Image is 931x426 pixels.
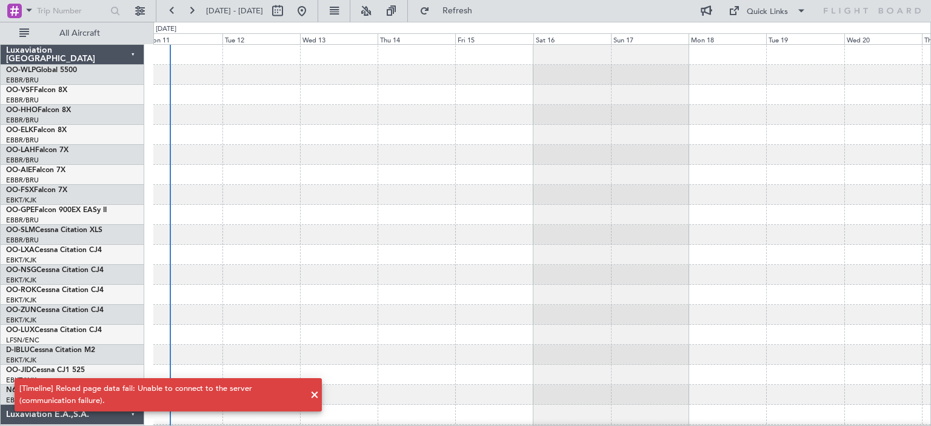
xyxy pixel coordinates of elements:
[6,147,35,154] span: OO-LAH
[6,76,39,85] a: EBBR/BRU
[6,176,39,185] a: EBBR/BRU
[6,336,39,345] a: LFSN/ENC
[6,207,107,214] a: OO-GPEFalcon 900EX EASy II
[689,33,766,44] div: Mon 18
[37,2,107,20] input: Trip Number
[19,383,304,407] div: [Timeline] Reload page data fail: Unable to connect to the server (communication failure).
[300,33,378,44] div: Wed 13
[6,167,32,174] span: OO-AIE
[6,256,36,265] a: EBKT/KJK
[6,356,36,365] a: EBKT/KJK
[6,136,39,145] a: EBBR/BRU
[6,67,36,74] span: OO-WLP
[6,87,34,94] span: OO-VSF
[6,227,35,234] span: OO-SLM
[6,316,36,325] a: EBKT/KJK
[747,6,788,18] div: Quick Links
[6,247,35,254] span: OO-LXA
[156,24,176,35] div: [DATE]
[6,267,36,274] span: OO-NSG
[6,347,30,354] span: D-IBLU
[6,327,35,334] span: OO-LUX
[6,116,39,125] a: EBBR/BRU
[6,207,35,214] span: OO-GPE
[378,33,455,44] div: Thu 14
[6,107,71,114] a: OO-HHOFalcon 8X
[6,247,102,254] a: OO-LXACessna Citation CJ4
[6,127,67,134] a: OO-ELKFalcon 8X
[6,87,67,94] a: OO-VSFFalcon 8X
[6,296,36,305] a: EBKT/KJK
[844,33,922,44] div: Wed 20
[6,307,36,314] span: OO-ZUN
[6,107,38,114] span: OO-HHO
[6,147,68,154] a: OO-LAHFalcon 7X
[432,7,483,15] span: Refresh
[722,1,812,21] button: Quick Links
[455,33,533,44] div: Fri 15
[6,287,104,294] a: OO-ROKCessna Citation CJ4
[6,167,65,174] a: OO-AIEFalcon 7X
[222,33,300,44] div: Tue 12
[144,33,222,44] div: Mon 11
[6,347,95,354] a: D-IBLUCessna Citation M2
[6,227,102,234] a: OO-SLMCessna Citation XLS
[414,1,487,21] button: Refresh
[6,287,36,294] span: OO-ROK
[6,127,33,134] span: OO-ELK
[611,33,689,44] div: Sun 17
[6,267,104,274] a: OO-NSGCessna Citation CJ4
[13,24,132,43] button: All Aircraft
[6,216,39,225] a: EBBR/BRU
[533,33,611,44] div: Sat 16
[6,156,39,165] a: EBBR/BRU
[6,236,39,245] a: EBBR/BRU
[6,327,102,334] a: OO-LUXCessna Citation CJ4
[6,187,67,194] a: OO-FSXFalcon 7X
[6,276,36,285] a: EBKT/KJK
[6,307,104,314] a: OO-ZUNCessna Citation CJ4
[6,67,77,74] a: OO-WLPGlobal 5500
[206,5,263,16] span: [DATE] - [DATE]
[6,96,39,105] a: EBBR/BRU
[6,196,36,205] a: EBKT/KJK
[766,33,844,44] div: Tue 19
[6,187,34,194] span: OO-FSX
[32,29,128,38] span: All Aircraft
